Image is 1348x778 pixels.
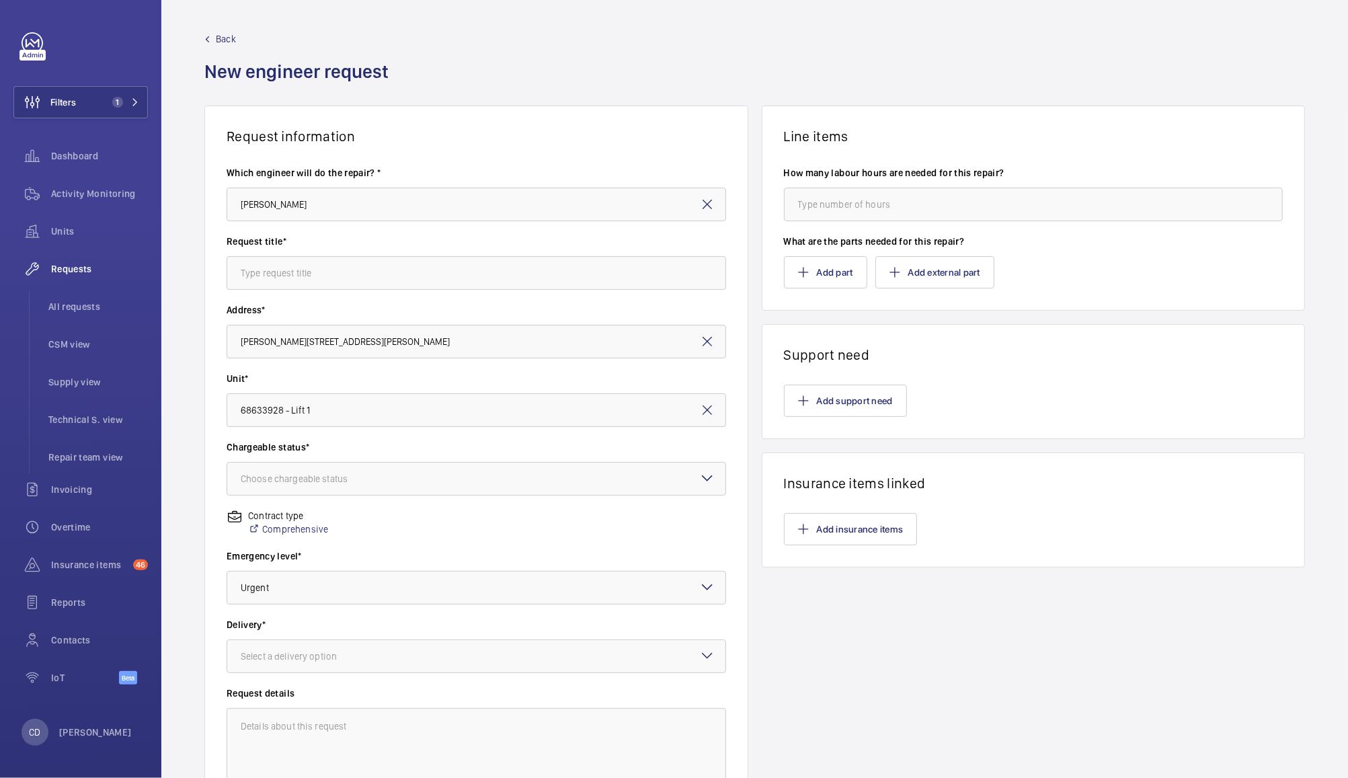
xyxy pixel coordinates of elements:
p: [PERSON_NAME] [59,726,132,739]
button: Add support need [784,385,907,417]
span: All requests [48,300,148,313]
span: Contacts [51,633,148,647]
span: Technical S. view [48,413,148,426]
span: Activity Monitoring [51,187,148,200]
input: Select engineer [227,188,726,221]
input: Type request title [227,256,726,290]
span: Overtime [51,520,148,534]
input: Enter unit [227,393,726,427]
label: Delivery* [227,618,726,631]
span: Urgent [241,582,269,593]
label: Which engineer will do the repair? * [227,166,726,180]
button: Add part [784,256,867,288]
span: Filters [50,95,76,109]
button: Add insurance items [784,513,918,545]
input: Enter address [227,325,726,358]
h1: Request information [227,128,726,145]
div: Select a delivery option [241,650,370,663]
span: 1 [112,97,123,108]
span: Beta [119,671,137,685]
span: Invoicing [51,483,148,496]
span: Supply view [48,375,148,389]
span: Back [216,32,236,46]
h1: Insurance items linked [784,475,1283,492]
h1: Line items [784,128,1283,145]
input: Type number of hours [784,188,1283,221]
label: Unit* [227,372,726,385]
label: How many labour hours are needed for this repair? [784,166,1283,180]
a: Comprehensive [248,522,328,536]
button: Filters1 [13,86,148,118]
span: Repair team view [48,451,148,464]
span: 46 [133,559,148,570]
label: Address* [227,303,726,317]
span: Dashboard [51,149,148,163]
div: Choose chargeable status [241,472,381,485]
span: CSM view [48,338,148,351]
label: Emergency level* [227,549,726,563]
p: Contract type [248,509,328,522]
h1: Support need [784,346,1283,363]
span: Reports [51,596,148,609]
span: Insurance items [51,558,128,572]
label: Request details [227,687,726,700]
label: Chargeable status* [227,440,726,454]
label: What are the parts needed for this repair? [784,235,1283,248]
span: IoT [51,671,119,685]
button: Add external part [875,256,994,288]
label: Request title* [227,235,726,248]
span: Units [51,225,148,238]
span: Requests [51,262,148,276]
h1: New engineer request [204,59,397,106]
p: CD [29,726,40,739]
